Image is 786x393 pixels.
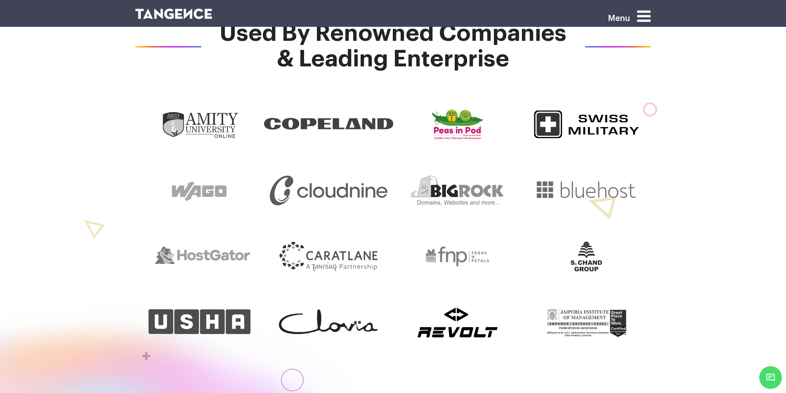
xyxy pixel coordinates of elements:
[270,176,387,205] img: Cloudnine.svg
[264,118,393,129] img: Copeland_Standard_Logo_RGB_Blue.jpg
[759,366,782,389] span: Chat Widget
[135,9,212,19] img: logo SVG
[163,176,236,205] img: wago.png
[534,110,639,139] img: logo-for-website.png
[161,110,238,139] img: amitylogo.png
[432,110,483,139] img: pip.png
[135,21,651,72] span: Used By Renowned Companies & Leading Enterprise
[279,309,378,334] img: Clovia.svg
[418,308,498,337] img: Revolt.svg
